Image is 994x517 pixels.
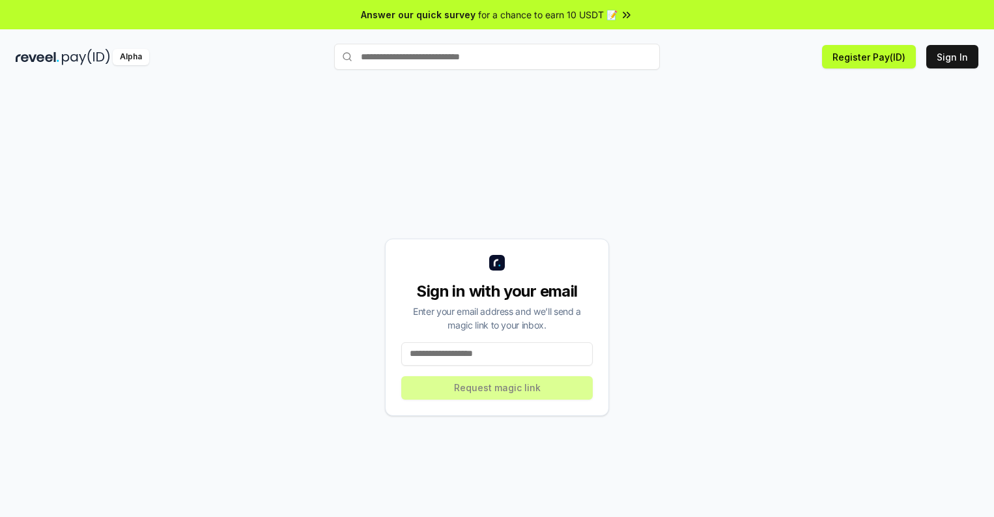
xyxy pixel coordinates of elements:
div: Sign in with your email [401,281,593,302]
img: pay_id [62,49,110,65]
button: Sign In [926,45,978,68]
div: Alpha [113,49,149,65]
img: logo_small [489,255,505,271]
img: reveel_dark [16,49,59,65]
span: for a chance to earn 10 USDT 📝 [478,8,618,22]
button: Register Pay(ID) [822,45,916,68]
span: Answer our quick survey [361,8,476,22]
div: Enter your email address and we’ll send a magic link to your inbox. [401,304,593,332]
